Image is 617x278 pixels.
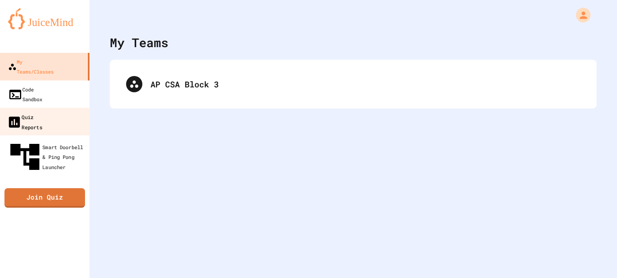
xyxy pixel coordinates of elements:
a: Join Quiz [4,188,85,208]
div: Code Sandbox [8,85,42,104]
div: My Teams [110,33,168,52]
div: AP CSA Block 3 [118,68,589,100]
div: Smart Doorbell & Ping Pong Launcher [7,139,87,174]
div: My Account [567,6,593,24]
div: AP CSA Block 3 [150,78,580,90]
div: My Teams/Classes [8,57,54,76]
img: logo-orange.svg [8,8,81,29]
div: Quiz Reports [7,112,42,132]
